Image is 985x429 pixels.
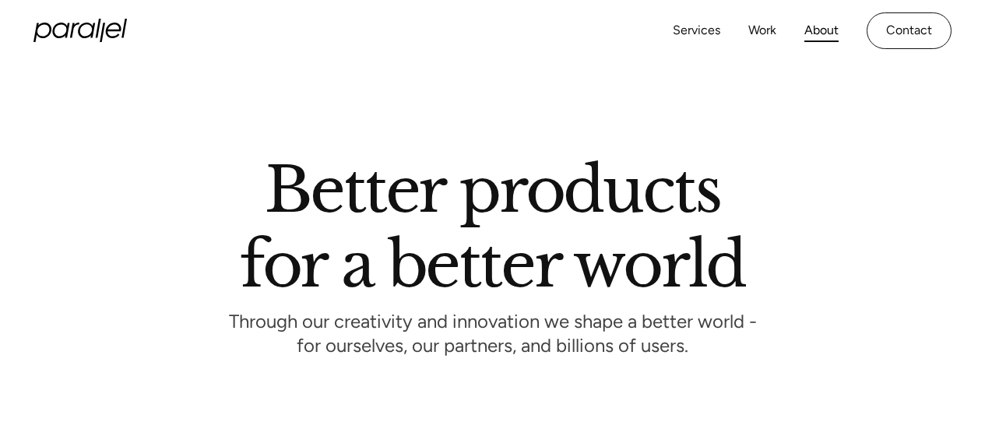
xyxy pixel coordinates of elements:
[229,315,757,357] p: Through our creativity and innovation we shape a better world - for ourselves, our partners, and ...
[673,19,720,42] a: Services
[748,19,776,42] a: Work
[804,19,839,42] a: About
[240,167,745,287] h1: Better products for a better world
[867,12,952,49] a: Contact
[33,19,127,42] a: home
